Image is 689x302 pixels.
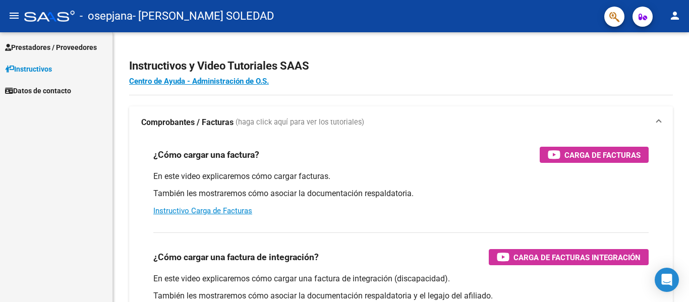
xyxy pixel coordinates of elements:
[236,117,364,128] span: (haga click aquí para ver los tutoriales)
[564,149,641,161] span: Carga de Facturas
[80,5,133,27] span: - osepjana
[153,273,649,284] p: En este video explicaremos cómo cargar una factura de integración (discapacidad).
[153,148,259,162] h3: ¿Cómo cargar una factura?
[669,10,681,22] mat-icon: person
[129,106,673,139] mat-expansion-panel-header: Comprobantes / Facturas (haga click aquí para ver los tutoriales)
[540,147,649,163] button: Carga de Facturas
[489,249,649,265] button: Carga de Facturas Integración
[5,64,52,75] span: Instructivos
[153,250,319,264] h3: ¿Cómo cargar una factura de integración?
[513,251,641,264] span: Carga de Facturas Integración
[5,42,97,53] span: Prestadores / Proveedores
[8,10,20,22] mat-icon: menu
[5,85,71,96] span: Datos de contacto
[153,171,649,182] p: En este video explicaremos cómo cargar facturas.
[153,206,252,215] a: Instructivo Carga de Facturas
[133,5,274,27] span: - [PERSON_NAME] SOLEDAD
[153,290,649,301] p: También les mostraremos cómo asociar la documentación respaldatoria y el legajo del afiliado.
[153,188,649,199] p: También les mostraremos cómo asociar la documentación respaldatoria.
[129,56,673,76] h2: Instructivos y Video Tutoriales SAAS
[129,77,269,86] a: Centro de Ayuda - Administración de O.S.
[655,268,679,292] div: Open Intercom Messenger
[141,117,234,128] strong: Comprobantes / Facturas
